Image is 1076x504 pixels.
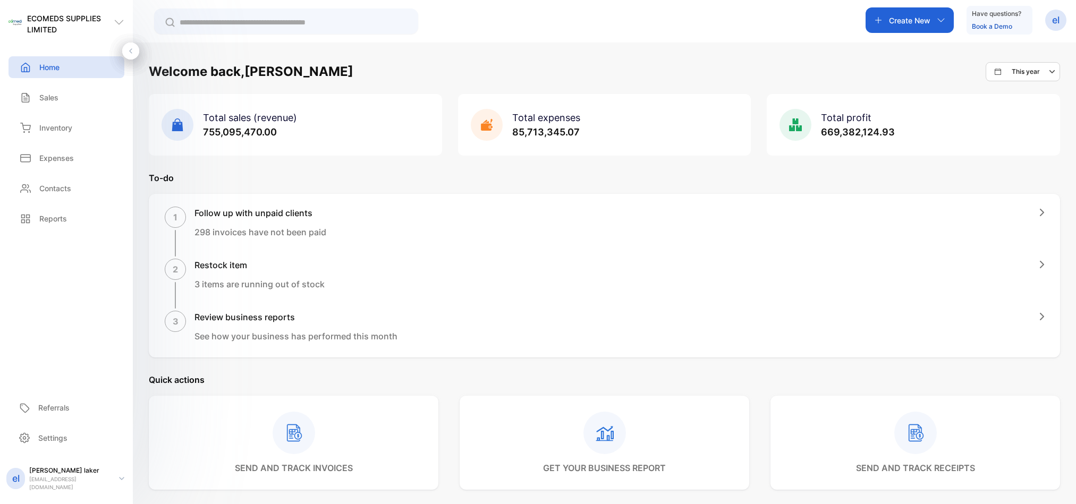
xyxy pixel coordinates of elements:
span: Total sales (revenue) [203,112,297,123]
p: Referrals [38,402,70,413]
p: get your business report [543,462,666,474]
p: This year [1012,67,1040,76]
p: To-do [149,172,1060,184]
span: 669,382,124.93 [821,126,895,138]
p: 3 items are running out of stock [194,278,325,291]
button: el [1045,7,1066,33]
p: ECOMEDS SUPPLIES LIMITED [27,13,114,35]
p: Home [39,62,60,73]
p: send and track receipts [856,462,975,474]
p: 2 [173,263,178,276]
p: Inventory [39,122,72,133]
p: Reports [39,213,67,224]
p: send and track invoices [235,462,353,474]
p: [PERSON_NAME] laker [29,466,111,475]
p: [EMAIL_ADDRESS][DOMAIN_NAME] [29,475,111,491]
h1: Review business reports [194,311,397,323]
span: 755,095,470.00 [203,126,277,138]
h1: Restock item [194,259,325,271]
p: See how your business has performed this month [194,330,397,343]
h1: Welcome back, [PERSON_NAME] [149,62,353,81]
p: el [12,472,20,485]
p: 298 invoices have not been paid [194,226,326,238]
p: Expenses [39,152,74,164]
p: Quick actions [149,373,1060,386]
span: Total profit [821,112,871,123]
button: Create New [866,7,954,33]
span: Total expenses [512,112,580,123]
p: el [1052,13,1060,27]
p: Create New [889,15,930,26]
p: 3 [173,315,179,328]
button: This year [986,62,1060,81]
img: logo [9,16,22,29]
h1: Follow up with unpaid clients [194,207,326,219]
a: Book a Demo [972,22,1012,30]
p: Sales [39,92,58,103]
span: 85,713,345.07 [512,126,580,138]
p: Settings [38,432,67,443]
p: Contacts [39,183,71,194]
p: Have questions? [972,8,1021,19]
p: 1 [173,211,177,224]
